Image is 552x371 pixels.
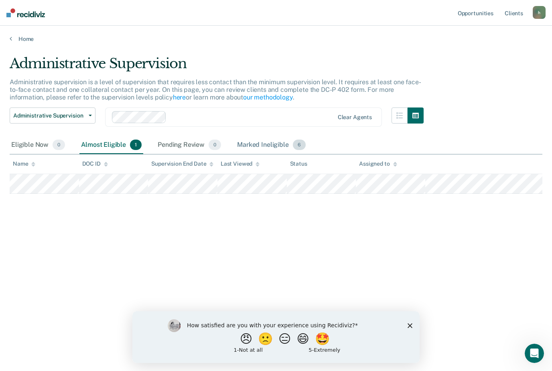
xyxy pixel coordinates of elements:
[130,140,142,150] span: 1
[293,140,306,150] span: 6
[235,136,307,154] div: Marked Ineligible6
[13,160,35,167] div: Name
[243,93,293,101] a: our methodology
[338,114,372,121] div: Clear agents
[132,311,420,363] iframe: Survey by Kim from Recidiviz
[156,136,223,154] div: Pending Review0
[6,8,45,17] img: Recidiviz
[13,112,85,119] span: Administrative Supervision
[221,160,260,167] div: Last Viewed
[533,6,546,19] button: h
[359,160,397,167] div: Assigned to
[10,107,95,124] button: Administrative Supervision
[209,140,221,150] span: 0
[10,136,67,154] div: Eligible Now0
[79,136,143,154] div: Almost Eligible1
[525,344,544,363] iframe: Intercom live chat
[10,78,421,101] p: Administrative supervision is a level of supervision that requires less contact than the minimum ...
[53,140,65,150] span: 0
[290,160,307,167] div: Status
[82,160,108,167] div: DOC ID
[10,35,542,43] a: Home
[151,160,213,167] div: Supervision End Date
[173,93,186,101] a: here
[10,55,424,78] div: Administrative Supervision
